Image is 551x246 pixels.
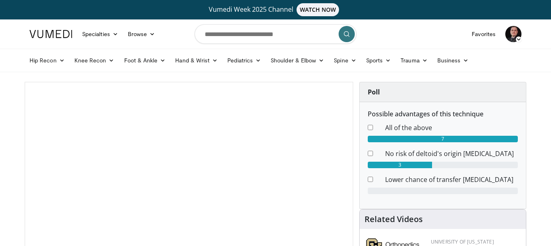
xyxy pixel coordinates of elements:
[379,175,524,184] dd: Lower chance of transfer [MEDICAL_DATA]
[505,26,521,42] img: Avatar
[396,52,432,68] a: Trauma
[119,52,171,68] a: Foot & Ankle
[223,52,266,68] a: Pediatrics
[379,123,524,133] dd: All of the above
[368,136,518,142] div: 7
[31,3,520,16] a: Vumedi Week 2025 ChannelWATCH NOW
[25,52,70,68] a: Hip Recon
[365,214,423,224] h4: Related Videos
[30,30,72,38] img: VuMedi Logo
[432,52,474,68] a: Business
[379,149,524,158] dd: No risk of deltoid's origin [MEDICAL_DATA]
[329,52,361,68] a: Spine
[123,26,160,42] a: Browse
[368,110,518,118] h6: Possible advantages of this technique
[297,3,339,16] span: WATCH NOW
[266,52,329,68] a: Shoulder & Elbow
[467,26,500,42] a: Favorites
[170,52,223,68] a: Hand & Wrist
[77,26,123,42] a: Specialties
[70,52,119,68] a: Knee Recon
[368,162,432,168] div: 3
[195,24,356,44] input: Search topics, interventions
[368,88,380,96] strong: Poll
[361,52,396,68] a: Sports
